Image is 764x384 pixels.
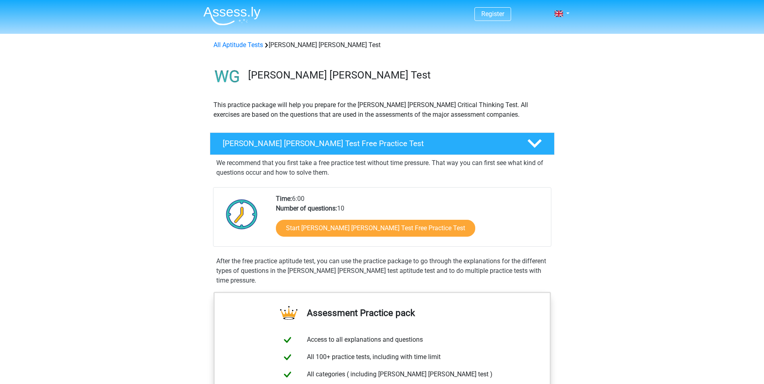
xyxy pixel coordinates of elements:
[276,195,292,202] b: Time:
[248,69,548,81] h3: [PERSON_NAME] [PERSON_NAME] Test
[270,194,551,246] div: 6:00 10
[216,158,548,178] p: We recommend that you first take a free practice test without time pressure. That way you can fir...
[223,139,514,148] h4: [PERSON_NAME] [PERSON_NAME] Test Free Practice Test
[210,60,244,94] img: watson glaser test
[213,256,551,285] div: After the free practice aptitude test, you can use the practice package to go through the explana...
[210,40,554,50] div: [PERSON_NAME] [PERSON_NAME] Test
[276,204,337,212] b: Number of questions:
[203,6,261,25] img: Assessly
[213,41,263,49] a: All Aptitude Tests
[276,220,475,237] a: Start [PERSON_NAME] [PERSON_NAME] Test Free Practice Test
[213,100,551,120] p: This practice package will help you prepare for the [PERSON_NAME] [PERSON_NAME] Critical Thinking...
[481,10,504,18] a: Register
[222,194,262,234] img: Clock
[207,132,558,155] a: [PERSON_NAME] [PERSON_NAME] Test Free Practice Test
